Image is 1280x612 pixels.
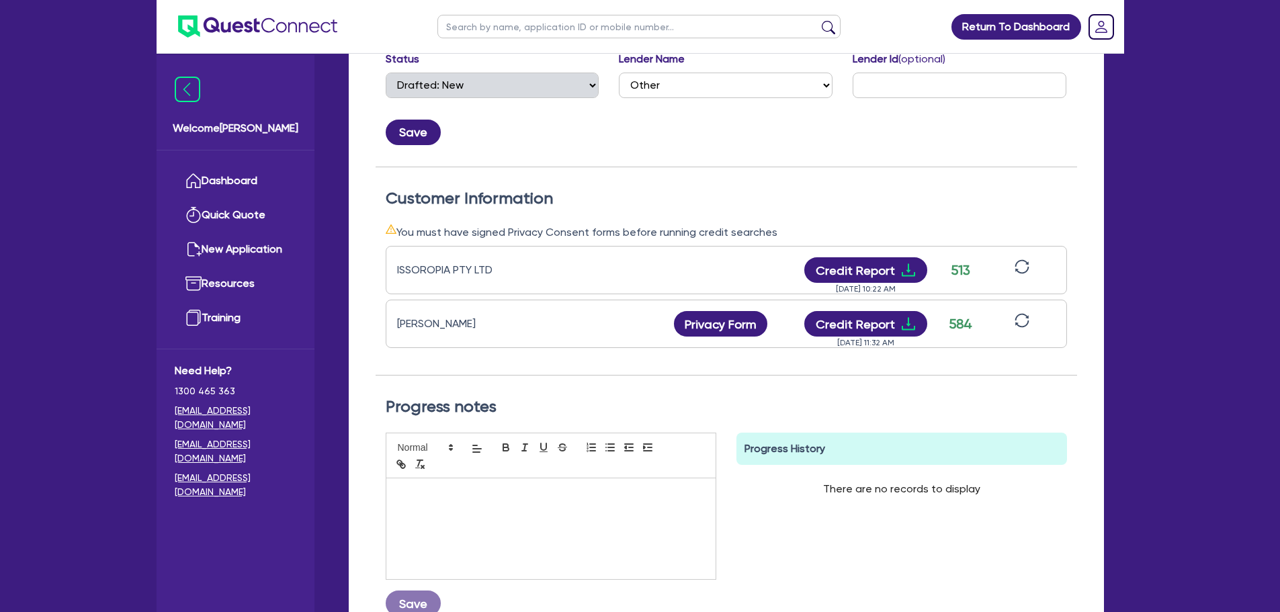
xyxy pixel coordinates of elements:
[900,316,916,332] span: download
[175,471,296,499] a: [EMAIL_ADDRESS][DOMAIN_NAME]
[853,51,945,67] label: Lender Id
[386,120,441,145] button: Save
[175,437,296,466] a: [EMAIL_ADDRESS][DOMAIN_NAME]
[386,224,1067,241] div: You must have signed Privacy Consent forms before running credit searches
[397,316,565,332] div: [PERSON_NAME]
[185,275,202,292] img: resources
[1015,313,1029,328] span: sync
[944,260,978,280] div: 513
[944,314,978,334] div: 584
[386,51,419,67] label: Status
[804,257,927,283] button: Credit Reportdownload
[175,363,296,379] span: Need Help?
[898,52,945,65] span: (optional)
[804,311,927,337] button: Credit Reportdownload
[1011,312,1033,336] button: sync
[173,120,298,136] span: Welcome [PERSON_NAME]
[175,404,296,432] a: [EMAIL_ADDRESS][DOMAIN_NAME]
[175,164,296,198] a: Dashboard
[175,267,296,301] a: Resources
[807,465,996,513] div: There are no records to display
[175,232,296,267] a: New Application
[437,15,841,38] input: Search by name, application ID or mobile number...
[178,15,337,38] img: quest-connect-logo-blue
[1015,259,1029,274] span: sync
[185,241,202,257] img: new-application
[900,262,916,278] span: download
[175,77,200,102] img: icon-menu-close
[185,310,202,326] img: training
[185,207,202,223] img: quick-quote
[175,384,296,398] span: 1300 465 363
[175,198,296,232] a: Quick Quote
[951,14,1081,40] a: Return To Dashboard
[674,311,768,337] button: Privacy Form
[619,51,685,67] label: Lender Name
[736,433,1067,465] div: Progress History
[386,189,1067,208] h2: Customer Information
[386,397,1067,417] h2: Progress notes
[397,262,565,278] div: ISSOROPIA PTY LTD
[386,224,396,234] span: warning
[1011,259,1033,282] button: sync
[1084,9,1119,44] a: Dropdown toggle
[175,301,296,335] a: Training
